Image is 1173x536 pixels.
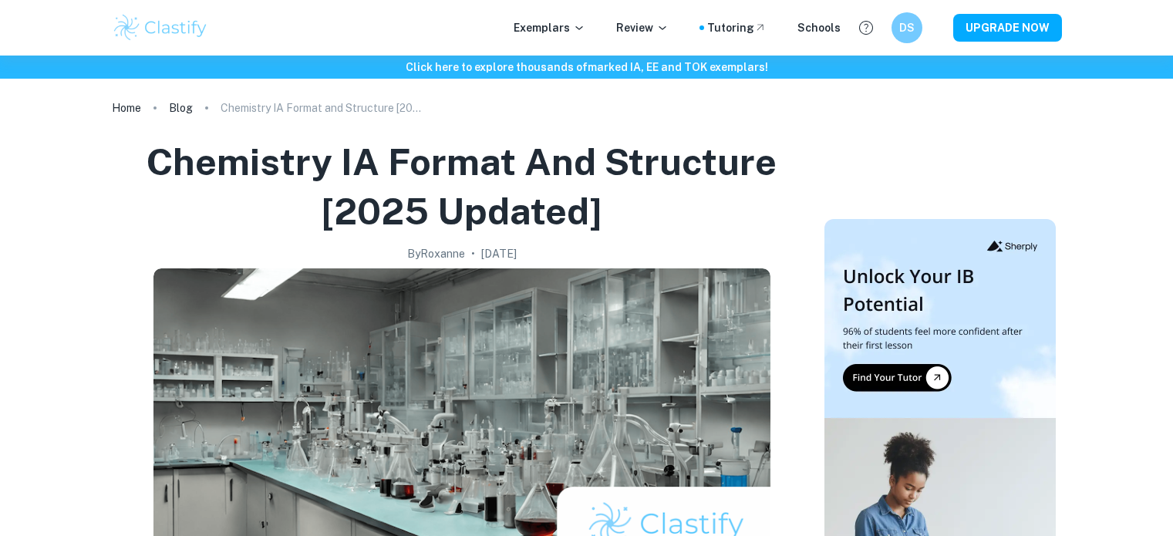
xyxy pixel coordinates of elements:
button: Help and Feedback [853,15,879,41]
h6: Click here to explore thousands of marked IA, EE and TOK exemplars ! [3,59,1170,76]
a: Schools [797,19,841,36]
p: • [471,245,475,262]
a: Home [112,97,141,119]
img: Clastify logo [112,12,210,43]
button: UPGRADE NOW [953,14,1062,42]
p: Review [616,19,669,36]
p: Exemplars [514,19,585,36]
a: Blog [169,97,193,119]
h1: Chemistry IA Format and Structure [2025 updated] [118,137,806,236]
a: Tutoring [707,19,767,36]
p: Chemistry IA Format and Structure [2025 updated] [221,99,421,116]
h2: [DATE] [481,245,517,262]
button: DS [892,12,922,43]
h2: By Roxanne [407,245,465,262]
h6: DS [898,19,915,36]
